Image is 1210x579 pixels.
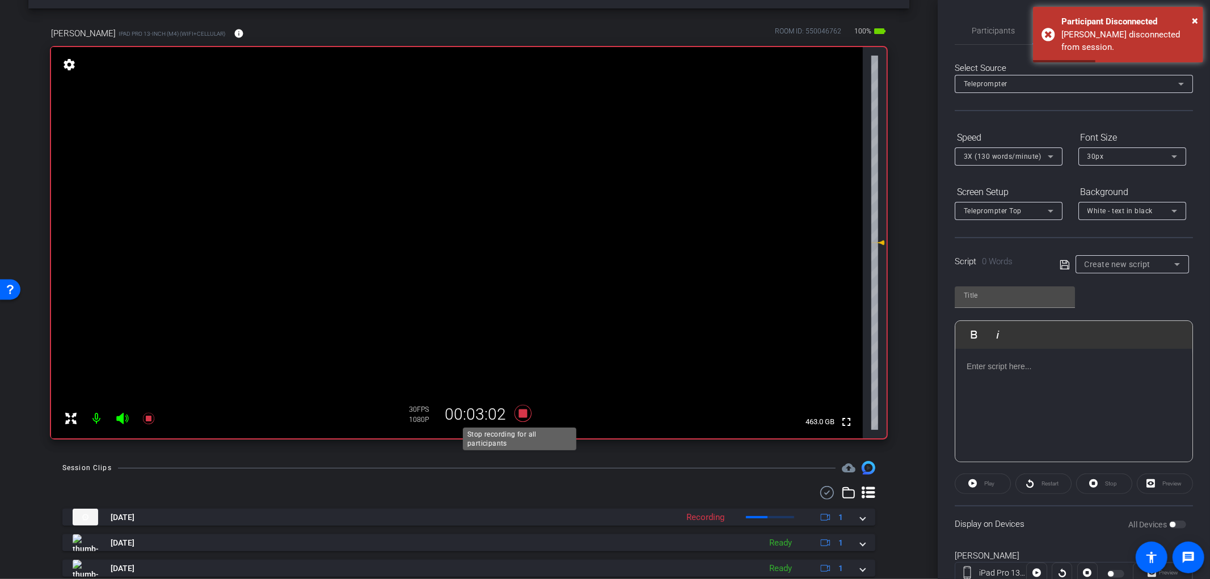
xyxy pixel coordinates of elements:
[853,22,873,40] span: 100%
[955,550,1193,563] div: [PERSON_NAME]
[838,563,843,574] span: 1
[972,27,1015,35] span: Participants
[982,256,1013,267] span: 0 Words
[73,560,98,577] img: thumb-nail
[964,153,1042,160] span: 3X (130 words/minute)
[838,537,843,549] span: 1
[1087,153,1104,160] span: 30px
[418,405,429,413] span: FPS
[955,128,1063,147] div: Speed
[871,236,885,250] mat-icon: 0 dB
[862,461,875,475] img: Session clips
[1145,551,1158,564] mat-icon: accessibility
[764,562,798,575] div: Ready
[463,428,576,450] div: Stop recording for all participants
[955,62,1193,75] div: Select Source
[51,27,116,40] span: [PERSON_NAME]
[410,415,438,424] div: 1080P
[775,26,841,43] div: ROOM ID: 550046762
[1192,12,1198,29] button: Close
[62,509,875,526] mat-expansion-panel-header: thumb-nail[DATE]Recording1
[73,534,98,551] img: thumb-nail
[964,289,1066,302] input: Title
[1192,14,1198,27] span: ×
[842,461,855,475] mat-icon: cloud_upload
[964,207,1022,215] span: Teleprompter Top
[73,509,98,526] img: thumb-nail
[802,415,838,429] span: 463.0 GB
[234,28,244,39] mat-icon: info
[1182,551,1195,564] mat-icon: message
[1078,183,1186,202] div: Background
[764,536,798,550] div: Ready
[62,534,875,551] mat-expansion-panel-header: thumb-nail[DATE]Ready1
[955,505,1193,542] div: Display on Devices
[62,560,875,577] mat-expansion-panel-header: thumb-nail[DATE]Ready1
[840,415,853,429] mat-icon: fullscreen
[438,405,514,424] div: 00:03:02
[111,563,134,574] span: [DATE]
[955,255,1044,268] div: Script
[1078,128,1186,147] div: Font Size
[1061,28,1195,54] div: Chad Stephenson disconnected from session.
[62,462,112,474] div: Session Clips
[838,512,843,523] span: 1
[111,512,134,523] span: [DATE]
[61,58,77,71] mat-icon: settings
[955,183,1063,202] div: Screen Setup
[842,461,855,475] span: Destinations for your clips
[1085,260,1151,269] span: Create new script
[979,567,1027,579] div: iPad Pro 13-inch (M4) (WiFi+Cellular)
[873,24,887,38] mat-icon: battery_std
[1128,519,1169,530] label: All Devices
[964,80,1007,88] span: Teleprompter
[1061,15,1195,28] div: Participant Disconnected
[410,405,438,414] div: 30
[111,537,134,549] span: [DATE]
[963,323,985,346] button: Bold (Ctrl+B)
[119,29,225,38] span: iPad Pro 13-inch (M4) (WiFi+Cellular)
[1087,207,1153,215] span: White - text in black
[681,511,730,524] div: Recording
[987,323,1009,346] button: Italic (Ctrl+I)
